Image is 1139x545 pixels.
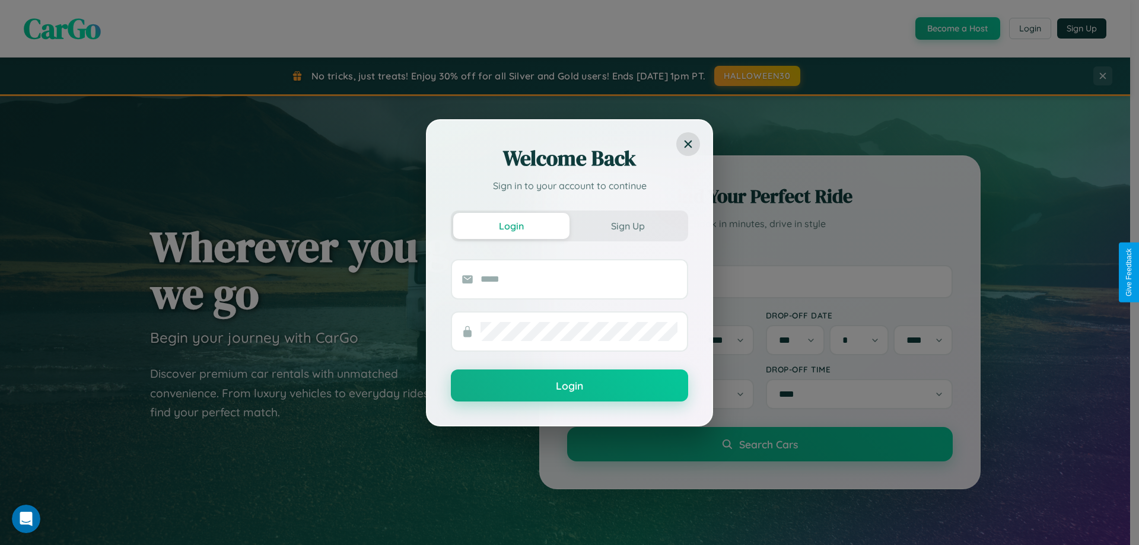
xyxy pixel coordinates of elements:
[453,213,569,239] button: Login
[451,369,688,401] button: Login
[12,505,40,533] iframe: Intercom live chat
[451,144,688,173] h2: Welcome Back
[451,179,688,193] p: Sign in to your account to continue
[1125,248,1133,297] div: Give Feedback
[569,213,686,239] button: Sign Up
